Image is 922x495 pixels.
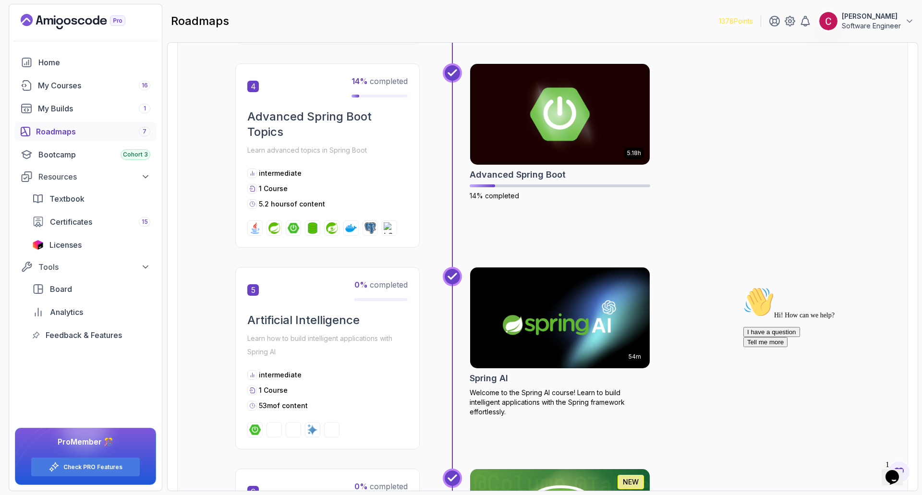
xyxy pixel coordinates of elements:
span: 5 [247,284,259,296]
span: Cohort 3 [123,151,148,158]
div: Roadmaps [36,126,150,137]
p: intermediate [259,169,302,178]
span: Certificates [50,216,92,228]
span: 14% completed [470,192,519,200]
span: Analytics [50,306,83,318]
div: Resources [38,171,150,182]
span: Licenses [49,239,82,251]
img: Spring AI card [470,267,650,368]
img: spring-data-jpa logo [307,222,318,234]
button: Tools [15,258,156,276]
p: 5.18h [627,149,641,157]
button: user profile image[PERSON_NAME]Software Engineer [819,12,914,31]
span: 1 Course [259,386,288,394]
img: :wave: [4,4,35,35]
span: Feedback & Features [46,329,122,341]
span: 14 % [352,76,368,86]
iframe: chat widget [882,457,912,485]
span: completed [354,280,408,290]
h2: Advanced Spring Boot Topics [247,109,408,140]
p: 5.2 hours of content [259,199,325,209]
span: completed [354,482,408,491]
h2: Spring AI [470,372,508,385]
img: spring-security logo [326,222,338,234]
p: Learn advanced topics in Spring Boot [247,144,408,157]
a: feedback [26,326,156,345]
img: spring logo [268,222,280,234]
p: 53m of content [259,401,308,410]
div: Tools [38,261,150,273]
p: Learn how to build intelligent applications with Spring AI [247,332,408,359]
span: 4 [247,81,259,92]
div: My Courses [38,80,150,91]
img: postgres logo [364,222,376,234]
span: 1 [144,105,146,112]
a: home [15,53,156,72]
div: Home [38,57,150,68]
img: spring-framework logo [288,424,299,435]
img: spring-boot logo [288,222,299,234]
p: 54m [629,353,641,361]
span: 0 % [354,280,368,290]
a: roadmaps [15,122,156,141]
span: 7 [143,128,146,135]
a: board [26,279,156,299]
a: builds [15,99,156,118]
a: bootcamp [15,145,156,164]
h2: Artificial Intelligence [247,313,408,328]
span: Hi! How can we help? [4,29,95,36]
h2: roadmaps [171,13,229,29]
p: NEW [623,477,639,487]
a: licenses [26,235,156,254]
div: My Builds [38,103,150,114]
div: 👋Hi! How can we help?I have a questionTell me more [4,4,177,64]
button: Check PRO Features [31,457,140,477]
span: 16 [142,82,148,89]
p: [PERSON_NAME] [842,12,901,21]
p: 1378 Points [719,16,753,26]
button: I have a question [4,44,61,54]
p: intermediate [259,370,302,380]
p: Welcome to the Spring AI course! Learn to build intelligent applications with the Spring framewor... [470,388,650,417]
img: jetbrains icon [32,240,44,250]
img: Advanced Spring Boot card [470,64,650,165]
a: textbook [26,189,156,208]
img: ai logo [307,424,318,435]
span: Board [50,283,72,295]
a: Check PRO Features [63,463,122,471]
span: 0 % [354,482,368,491]
a: courses [15,76,156,95]
a: Landing page [21,14,147,29]
span: completed [352,76,408,86]
span: 15 [142,218,148,226]
img: user profile image [819,12,837,30]
button: Tell me more [4,54,48,64]
img: spring-boot logo [249,424,261,435]
img: openai logo [326,424,338,435]
img: docker logo [345,222,357,234]
div: Bootcamp [38,149,150,160]
a: Advanced Spring Boot card5.18hAdvanced Spring Boot14% completed [470,63,650,201]
img: java logo [249,222,261,234]
img: spring-ai logo [268,424,280,435]
span: Textbook [49,193,85,205]
iframe: chat widget [740,283,912,452]
a: analytics [26,302,156,322]
a: Spring AI card54mSpring AIWelcome to the Spring AI course! Learn to build intelligent application... [470,267,650,417]
span: 1 Course [259,184,288,193]
h2: Advanced Spring Boot [470,168,566,181]
a: certificates [26,212,156,231]
img: h2 logo [384,222,395,234]
p: Software Engineer [842,21,901,31]
button: Resources [15,168,156,185]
